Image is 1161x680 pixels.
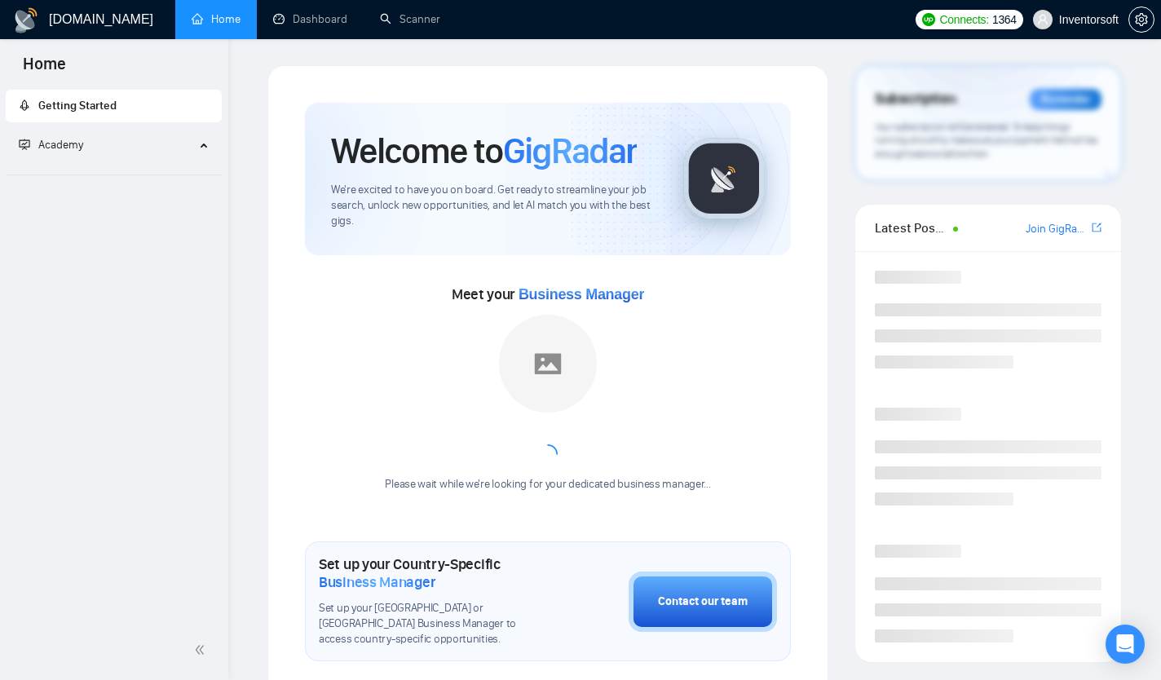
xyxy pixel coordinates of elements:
[331,183,657,229] span: We're excited to have you on board. Get ready to streamline your job search, unlock new opportuni...
[992,11,1017,29] span: 1364
[922,13,935,26] img: upwork-logo.png
[319,573,435,591] span: Business Manager
[375,477,720,492] div: Please wait while we're looking for your dedicated business manager...
[19,138,83,152] span: Academy
[38,138,83,152] span: Academy
[658,593,748,611] div: Contact our team
[319,601,547,647] span: Set up your [GEOGRAPHIC_DATA] or [GEOGRAPHIC_DATA] Business Manager to access country-specific op...
[192,12,241,26] a: homeHome
[875,121,1098,160] span: Your subscription will be renewed. To keep things running smoothly, make sure your payment method...
[6,90,222,122] li: Getting Started
[1026,220,1088,238] a: Join GigRadar Slack Community
[1129,13,1154,26] span: setting
[1128,7,1154,33] button: setting
[13,7,39,33] img: logo
[1128,13,1154,26] a: setting
[19,99,30,111] span: rocket
[194,642,210,658] span: double-left
[1037,14,1048,25] span: user
[319,555,547,591] h1: Set up your Country-Specific
[19,139,30,150] span: fund-projection-screen
[1092,220,1101,236] a: export
[499,315,597,413] img: placeholder.png
[875,218,948,238] span: Latest Posts from the GigRadar Community
[519,286,644,302] span: Business Manager
[331,129,637,173] h1: Welcome to
[534,441,562,469] span: loading
[940,11,989,29] span: Connects:
[1092,221,1101,234] span: export
[380,12,440,26] a: searchScanner
[629,572,777,632] button: Contact our team
[875,86,956,113] span: Subscription
[683,138,765,219] img: gigradar-logo.png
[6,168,222,179] li: Academy Homepage
[10,52,79,86] span: Home
[503,129,637,173] span: GigRadar
[1030,89,1101,110] div: Reminder
[38,99,117,113] span: Getting Started
[1106,625,1145,664] div: Open Intercom Messenger
[273,12,347,26] a: dashboardDashboard
[452,285,644,303] span: Meet your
